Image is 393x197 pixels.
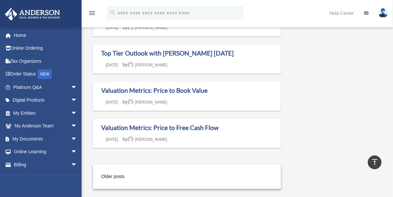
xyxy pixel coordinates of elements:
a: Billingarrow_drop_down [5,158,87,171]
a: Home [5,29,84,42]
a: [PERSON_NAME] [128,100,167,105]
a: menu [88,11,96,17]
a: [PERSON_NAME] [128,63,167,67]
img: Anderson Advisors Platinum Portal [3,8,62,21]
a: [DATE] [101,137,123,142]
a: Online Learningarrow_drop_down [5,145,87,158]
span: by [123,137,167,142]
span: arrow_drop_down [71,132,84,146]
a: My Documentsarrow_drop_down [5,132,87,145]
a: Valuation Metrics: Price to Book Value [101,87,208,94]
span: by [123,25,167,30]
a: Platinum Q&Aarrow_drop_down [5,81,87,94]
span: arrow_drop_down [71,81,84,94]
i: menu [88,9,96,17]
span: arrow_drop_down [71,107,84,120]
a: [DATE] [101,63,123,67]
a: Top Tier Outlook with [PERSON_NAME] [DATE] [101,49,234,57]
span: arrow_drop_down [71,120,84,133]
a: [PERSON_NAME] [128,25,167,30]
a: My Anderson Teamarrow_drop_down [5,120,87,133]
a: Older posts [101,172,179,181]
a: [DATE] [101,25,123,30]
div: NEW [38,69,52,79]
i: vertical_align_top [371,158,379,166]
img: User Pic [378,8,388,18]
a: My Entitiesarrow_drop_down [5,107,87,120]
a: Digital Productsarrow_drop_down [5,94,87,107]
a: Valuation Metrics: Price to Free Cash Flow [101,124,219,131]
a: [DATE] [101,100,123,105]
span: arrow_drop_down [71,94,84,107]
a: Order StatusNEW [5,68,87,81]
a: Online Ordering [5,42,87,55]
a: Tax Organizers [5,55,87,68]
span: arrow_drop_down [71,158,84,172]
span: by [123,99,167,105]
nav: Posts [93,156,281,191]
a: Events Calendar [5,171,87,184]
i: search [109,9,116,16]
a: [PERSON_NAME] [128,137,167,142]
span: by [123,62,167,67]
span: arrow_drop_down [71,145,84,159]
a: vertical_align_top [368,156,382,169]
